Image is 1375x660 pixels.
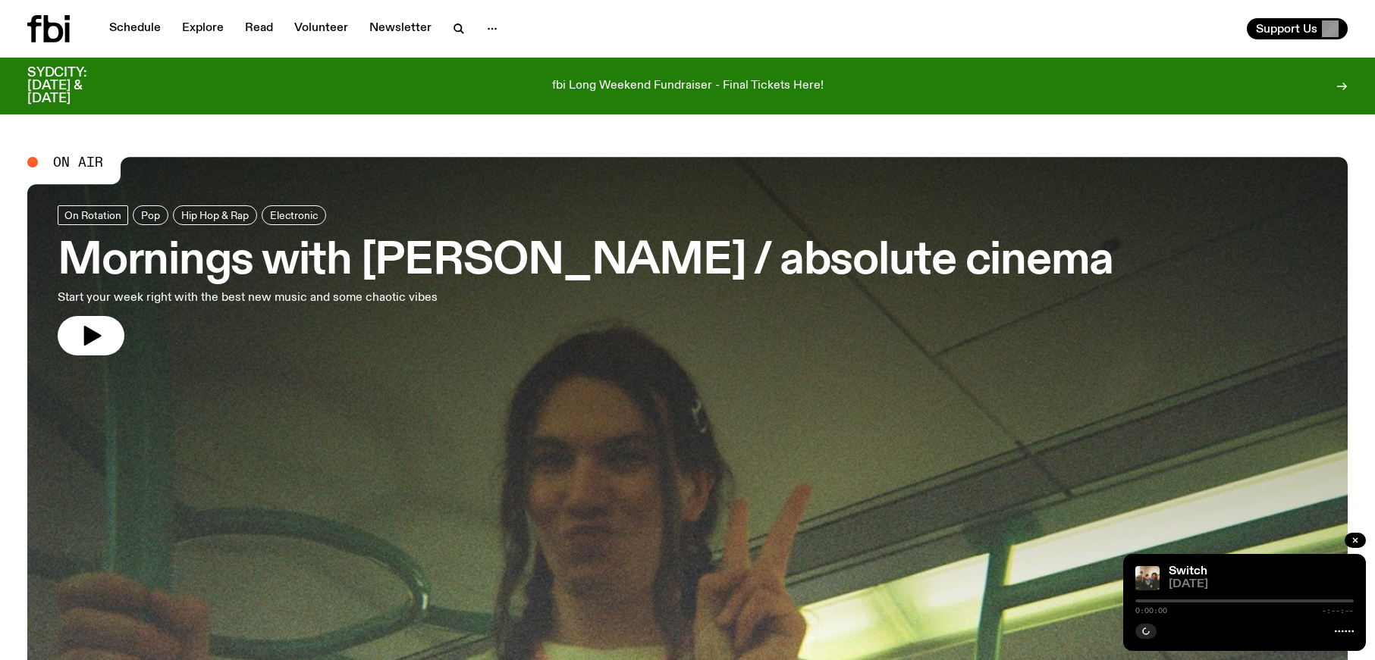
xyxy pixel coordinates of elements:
[1135,566,1160,590] img: A warm film photo of the switch team sitting close together. from left to right: Cedar, Lau, Sand...
[181,210,249,221] span: Hip Hop & Rap
[53,155,103,169] span: On Air
[64,210,121,221] span: On Rotation
[58,289,446,307] p: Start your week right with the best new music and some chaotic vibes
[262,205,326,225] a: Electronic
[1322,607,1354,615] span: -:--:--
[173,205,257,225] a: Hip Hop & Rap
[1247,18,1348,39] button: Support Us
[1135,607,1167,615] span: 0:00:00
[360,18,441,39] a: Newsletter
[100,18,170,39] a: Schedule
[1169,579,1354,590] span: [DATE]
[58,205,128,225] a: On Rotation
[1256,22,1317,36] span: Support Us
[270,210,318,221] span: Electronic
[1169,565,1207,577] a: Switch
[58,205,1113,355] a: Mornings with [PERSON_NAME] / absolute cinemaStart your week right with the best new music and so...
[141,210,160,221] span: Pop
[236,18,282,39] a: Read
[285,18,357,39] a: Volunteer
[27,67,124,105] h3: SYDCITY: [DATE] & [DATE]
[58,240,1113,283] h3: Mornings with [PERSON_NAME] / absolute cinema
[173,18,233,39] a: Explore
[133,205,168,225] a: Pop
[552,80,824,93] p: fbi Long Weekend Fundraiser - Final Tickets Here!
